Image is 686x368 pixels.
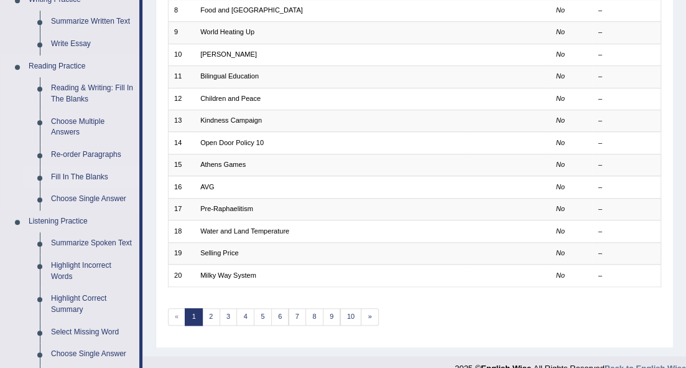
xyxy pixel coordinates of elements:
div: – [598,94,655,104]
div: – [598,27,655,37]
em: No [556,116,565,124]
td: 20 [168,265,195,286]
em: No [556,227,565,235]
a: Kindness Campaign [200,116,262,124]
div: – [598,6,655,16]
span: « [168,308,186,326]
em: No [556,50,565,58]
div: – [598,116,655,126]
a: Reading Practice [23,55,139,78]
a: » [361,308,379,326]
a: 5 [254,308,272,326]
em: No [556,95,565,102]
a: 7 [289,308,307,326]
td: 9 [168,22,195,44]
div: – [598,138,655,148]
a: Fill In The Blanks [45,166,139,189]
a: Highlight Correct Summary [45,288,139,321]
a: Highlight Incorrect Words [45,255,139,288]
a: 8 [305,308,323,326]
div: – [598,50,655,60]
div: – [598,271,655,281]
td: 14 [168,132,195,154]
a: AVG [200,183,215,191]
td: 13 [168,110,195,132]
em: No [556,249,565,257]
a: Food and [GEOGRAPHIC_DATA] [200,6,303,14]
a: Select Missing Word [45,321,139,344]
div: – [598,72,655,82]
em: No [556,6,565,14]
a: Bilingual Education [200,72,259,80]
a: Children and Peace [200,95,261,102]
td: 17 [168,198,195,220]
a: 2 [202,308,220,326]
div: – [598,248,655,258]
em: No [556,205,565,212]
div: – [598,227,655,237]
div: – [598,182,655,192]
a: 4 [236,308,254,326]
td: 15 [168,154,195,176]
div: – [598,204,655,214]
a: Selling Price [200,249,238,257]
td: 10 [168,44,195,65]
a: 6 [271,308,289,326]
em: No [556,72,565,80]
a: Pre-Raphaelitism [200,205,253,212]
td: 16 [168,176,195,198]
a: Choose Single Answer [45,343,139,366]
td: 12 [168,88,195,110]
em: No [556,139,565,146]
a: World Heating Up [200,28,254,35]
em: No [556,271,565,279]
em: No [556,183,565,191]
a: 1 [185,308,203,326]
a: Choose Single Answer [45,188,139,210]
em: No [556,28,565,35]
a: Reading & Writing: Fill In The Blanks [45,77,139,110]
a: Write Essay [45,33,139,55]
a: Athens Games [200,161,246,168]
td: 19 [168,242,195,264]
a: 3 [220,308,238,326]
em: No [556,161,565,168]
a: 10 [340,308,362,326]
a: Summarize Spoken Text [45,232,139,255]
td: 11 [168,66,195,88]
a: Re-order Paragraphs [45,144,139,166]
a: Listening Practice [23,210,139,233]
td: 18 [168,220,195,242]
a: Open Door Policy 10 [200,139,264,146]
a: Milky Way System [200,271,256,279]
a: Summarize Written Text [45,11,139,33]
a: Water and Land Temperature [200,227,289,235]
a: [PERSON_NAME] [200,50,257,58]
a: 9 [323,308,341,326]
a: Choose Multiple Answers [45,111,139,144]
div: – [598,160,655,170]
